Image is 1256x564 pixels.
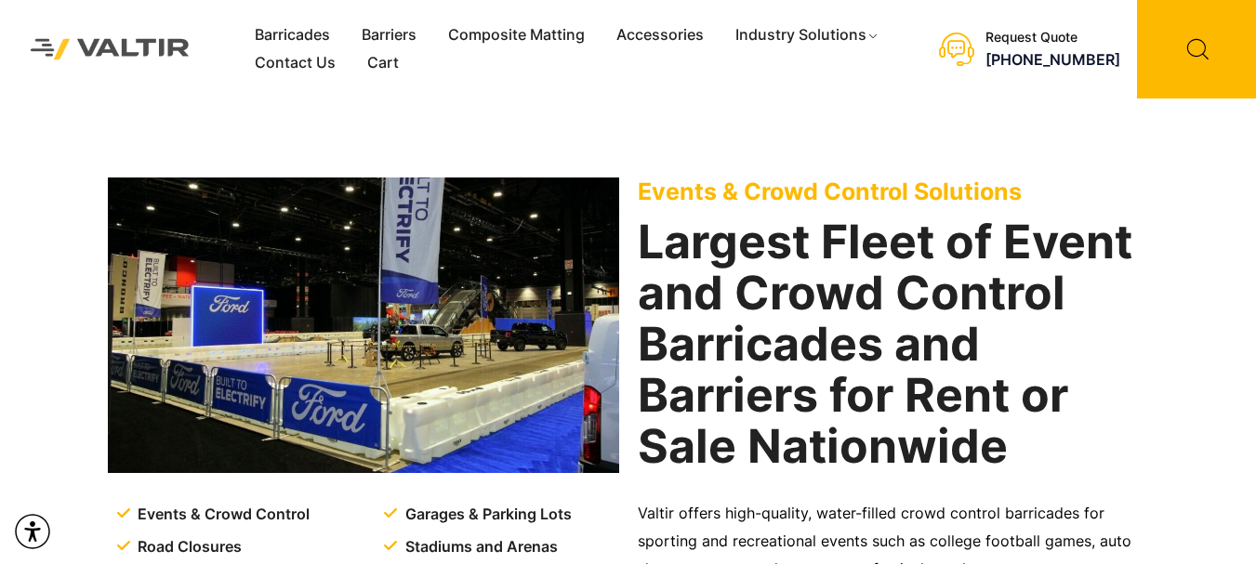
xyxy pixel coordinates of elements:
[133,533,242,561] span: Road Closures
[239,49,351,77] a: Contact Us
[985,50,1120,69] a: [PHONE_NUMBER]
[638,177,1149,205] p: Events & Crowd Control Solutions
[720,21,895,49] a: Industry Solutions
[401,501,572,529] span: Garages & Parking Lots
[133,501,310,529] span: Events & Crowd Control
[239,21,346,49] a: Barricades
[346,21,432,49] a: Barriers
[401,533,558,561] span: Stadiums and Arenas
[14,22,206,77] img: Valtir Rentals
[601,21,720,49] a: Accessories
[638,216,1149,472] h2: Largest Fleet of Event and Crowd Control Barricades and Barriers for Rent or Sale Nationwide
[985,30,1120,46] div: Request Quote
[432,21,601,49] a: Composite Matting
[351,49,415,77] a: Cart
